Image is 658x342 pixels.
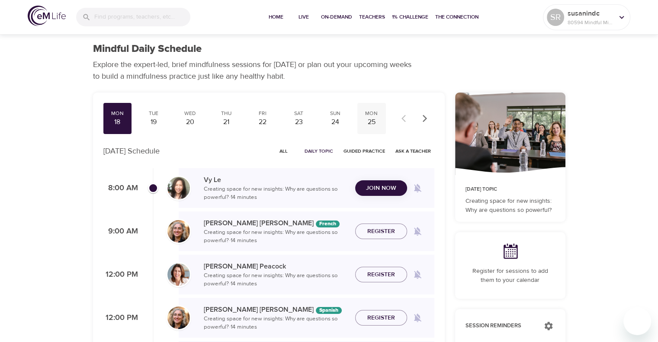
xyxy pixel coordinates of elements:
p: susanindc [568,8,613,19]
p: Creating space for new insights: Why are questions so powerful? · 14 minutes [204,228,348,245]
div: Thu [215,110,237,117]
div: Fri [252,110,273,117]
h1: Mindful Daily Schedule [93,43,202,55]
img: Maria%20Alonso%20Martinez.png [167,220,190,243]
input: Find programs, teachers, etc... [94,8,190,26]
p: 80594 Mindful Minutes [568,19,613,26]
span: Home [266,13,286,22]
button: Register [355,310,407,326]
span: Remind me when a class goes live every Monday at 12:00 PM [407,264,428,285]
p: Creating space for new insights: Why are questions so powerful? [465,197,555,215]
button: Register [355,224,407,240]
img: Maria%20Alonso%20Martinez.png [167,307,190,329]
p: Creating space for new insights: Why are questions so powerful? · 14 minutes [204,185,348,202]
p: [PERSON_NAME] [PERSON_NAME] [204,304,348,315]
span: Register [367,313,395,323]
button: All [270,144,298,158]
button: Register [355,267,407,283]
img: logo [28,6,66,26]
p: 9:00 AM [103,226,138,237]
span: Ask a Teacher [395,147,431,155]
span: Remind me when a class goes live every Monday at 8:00 AM [407,178,428,198]
div: 21 [215,117,237,127]
div: 23 [288,117,310,127]
p: [PERSON_NAME] [PERSON_NAME] [204,218,348,228]
div: 20 [179,117,201,127]
p: Session Reminders [465,322,535,330]
span: On-Demand [321,13,352,22]
iframe: Button to launch messaging window [623,307,651,335]
div: SR [547,9,564,26]
span: Remind me when a class goes live every Monday at 12:00 PM [407,307,428,328]
div: Sun [324,110,346,117]
p: 12:00 PM [103,312,138,324]
button: Ask a Teacher [392,144,434,158]
div: 25 [361,117,382,127]
p: Vy Le [204,175,348,185]
span: Guided Practice [343,147,385,155]
div: The episodes in this programs will be in French [316,221,340,227]
span: Teachers [359,13,385,22]
p: Creating space for new insights: Why are questions so powerful? · 14 minutes [204,315,348,332]
button: Guided Practice [340,144,388,158]
span: Join Now [366,183,396,194]
p: [PERSON_NAME] Peacock [204,261,348,272]
div: The episodes in this programs will be in Spanish [316,307,342,314]
span: 1% Challenge [392,13,428,22]
span: Remind me when a class goes live every Monday at 9:00 AM [407,221,428,242]
p: Register for sessions to add them to your calendar [465,267,555,285]
p: [DATE] Topic [465,185,555,193]
p: 8:00 AM [103,182,138,194]
img: vy-profile-good-3.jpg [167,177,190,199]
p: Explore the expert-led, brief mindfulness sessions for [DATE] or plan out your upcoming weeks to ... [93,59,417,82]
button: Daily Topic [301,144,337,158]
span: Register [367,226,395,237]
div: Mon [361,110,382,117]
span: Daily Topic [305,147,333,155]
p: Creating space for new insights: Why are questions so powerful? · 14 minutes [204,272,348,288]
div: 22 [252,117,273,127]
div: Wed [179,110,201,117]
span: Live [293,13,314,22]
div: 24 [324,117,346,127]
p: 12:00 PM [103,269,138,281]
span: Register [367,269,395,280]
div: 19 [143,117,164,127]
div: Sat [288,110,310,117]
span: The Connection [435,13,478,22]
div: Tue [143,110,164,117]
div: Mon [107,110,128,117]
img: Susan_Peacock-min.jpg [167,263,190,286]
button: Join Now [355,180,407,196]
span: All [273,147,294,155]
div: 18 [107,117,128,127]
p: [DATE] Schedule [103,145,160,157]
